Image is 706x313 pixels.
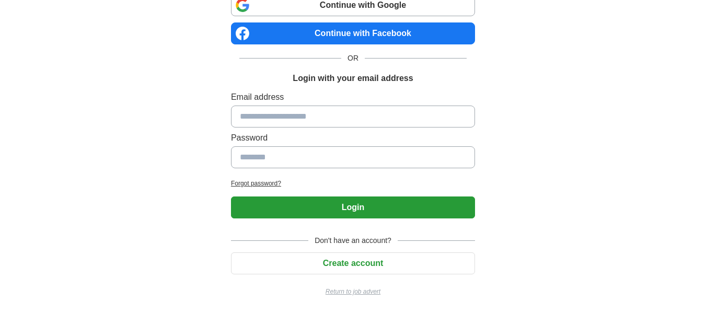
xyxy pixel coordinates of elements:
span: Don't have an account? [308,235,398,246]
a: Continue with Facebook [231,22,475,44]
a: Return to job advert [231,287,475,296]
label: Password [231,132,475,144]
button: Create account [231,252,475,274]
h1: Login with your email address [293,72,413,85]
button: Login [231,196,475,218]
a: Forgot password? [231,179,475,188]
span: OR [341,53,365,64]
label: Email address [231,91,475,103]
a: Create account [231,259,475,268]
